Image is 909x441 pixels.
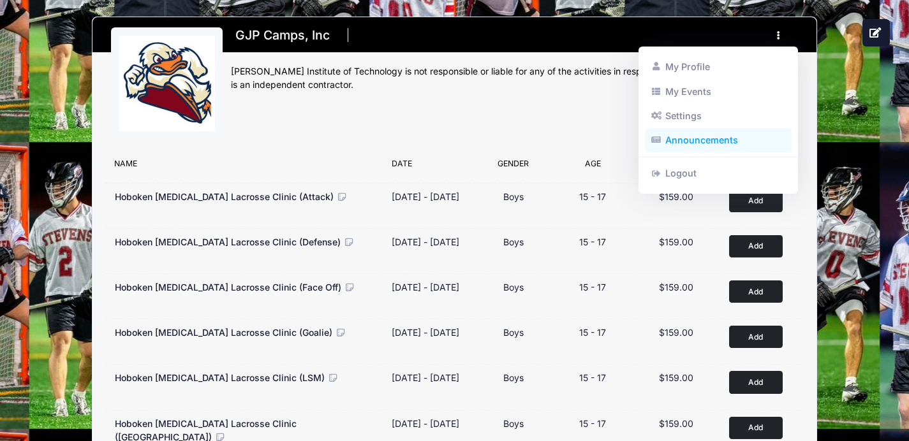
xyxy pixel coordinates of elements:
[645,79,792,103] a: My Events
[659,236,693,247] span: $159.00
[645,55,792,79] a: My Profile
[503,191,524,202] span: Boys
[729,235,783,257] button: Add
[392,326,459,339] div: [DATE] - [DATE]
[392,371,459,384] div: [DATE] - [DATE]
[645,128,792,152] a: Announcements
[503,372,524,383] span: Boys
[729,280,783,303] button: Add
[392,190,459,203] div: [DATE] - [DATE]
[659,282,693,293] span: $159.00
[645,161,792,185] a: Logout
[392,417,459,430] div: [DATE] - [DATE]
[503,282,524,293] span: Boys
[503,236,524,247] span: Boys
[659,418,693,429] span: $159.00
[231,24,334,47] h1: GJP Camps, Inc
[579,191,606,202] span: 15 - 17
[115,372,325,383] span: Hoboken [MEDICAL_DATA] Lacrosse Clinic (LSM)
[552,158,635,176] div: Age
[579,418,606,429] span: 15 - 17
[392,280,459,294] div: [DATE] - [DATE]
[579,282,606,293] span: 15 - 17
[231,65,798,92] div: [PERSON_NAME] Institute of Technology is not responsible or liable for any of the activities in r...
[659,191,693,202] span: $159.00
[729,326,783,348] button: Add
[503,418,524,429] span: Boys
[115,191,334,202] span: Hoboken [MEDICAL_DATA] Lacrosse Clinic (Attack)
[579,327,606,338] span: 15 - 17
[635,158,718,176] div: Price
[385,158,475,176] div: Date
[115,282,341,293] span: Hoboken [MEDICAL_DATA] Lacrosse Clinic (Face Off)
[659,327,693,338] span: $159.00
[392,235,459,249] div: [DATE] - [DATE]
[729,371,783,393] button: Add
[659,372,693,383] span: $159.00
[729,190,783,212] button: Add
[729,417,783,439] button: Add
[579,236,606,247] span: 15 - 17
[645,104,792,128] a: Settings
[108,158,385,176] div: Name
[119,36,215,131] img: logo
[115,327,332,338] span: Hoboken [MEDICAL_DATA] Lacrosse Clinic (Goalie)
[115,236,341,247] span: Hoboken [MEDICAL_DATA] Lacrosse Clinic (Defense)
[475,158,552,176] div: Gender
[579,372,606,383] span: 15 - 17
[503,327,524,338] span: Boys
